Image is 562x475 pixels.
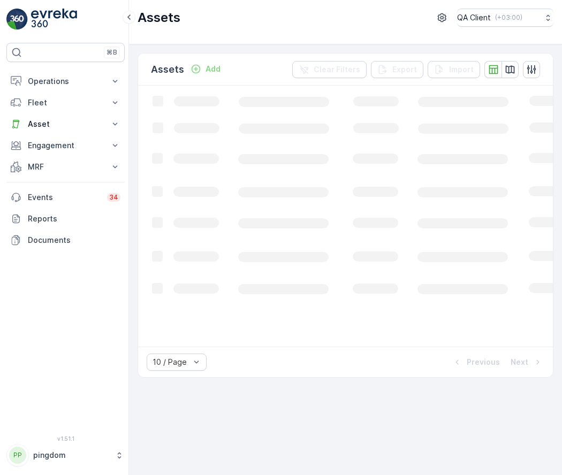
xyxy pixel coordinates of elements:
[467,357,500,367] p: Previous
[292,61,367,78] button: Clear Filters
[28,213,120,224] p: Reports
[28,119,103,129] p: Asset
[107,48,117,57] p: ⌘B
[206,64,221,74] p: Add
[28,140,103,151] p: Engagement
[28,162,103,172] p: MRF
[109,193,118,202] p: 34
[451,356,501,369] button: Previous
[371,61,423,78] button: Export
[28,76,103,87] p: Operations
[6,187,125,208] a: Events34
[428,61,480,78] button: Import
[186,63,225,75] button: Add
[457,12,491,23] p: QA Client
[495,13,522,22] p: ( +03:00 )
[151,62,184,77] p: Assets
[510,356,544,369] button: Next
[28,235,120,246] p: Documents
[138,9,180,26] p: Assets
[314,64,360,75] p: Clear Filters
[6,208,125,229] a: Reports
[6,135,125,156] button: Engagement
[6,229,125,251] a: Documents
[6,435,125,442] span: v 1.51.1
[6,71,125,92] button: Operations
[6,444,125,466] button: PPpingdom
[392,64,417,75] p: Export
[33,450,110,461] p: pingdom
[28,192,101,203] p: Events
[511,357,528,367] p: Next
[6,92,125,113] button: Fleet
[6,9,28,30] img: logo
[9,447,26,464] div: PP
[31,9,77,30] img: logo_light-DOdMpM7g.png
[6,156,125,178] button: MRF
[457,9,553,27] button: QA Client(+03:00)
[6,113,125,135] button: Asset
[449,64,474,75] p: Import
[28,97,103,108] p: Fleet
